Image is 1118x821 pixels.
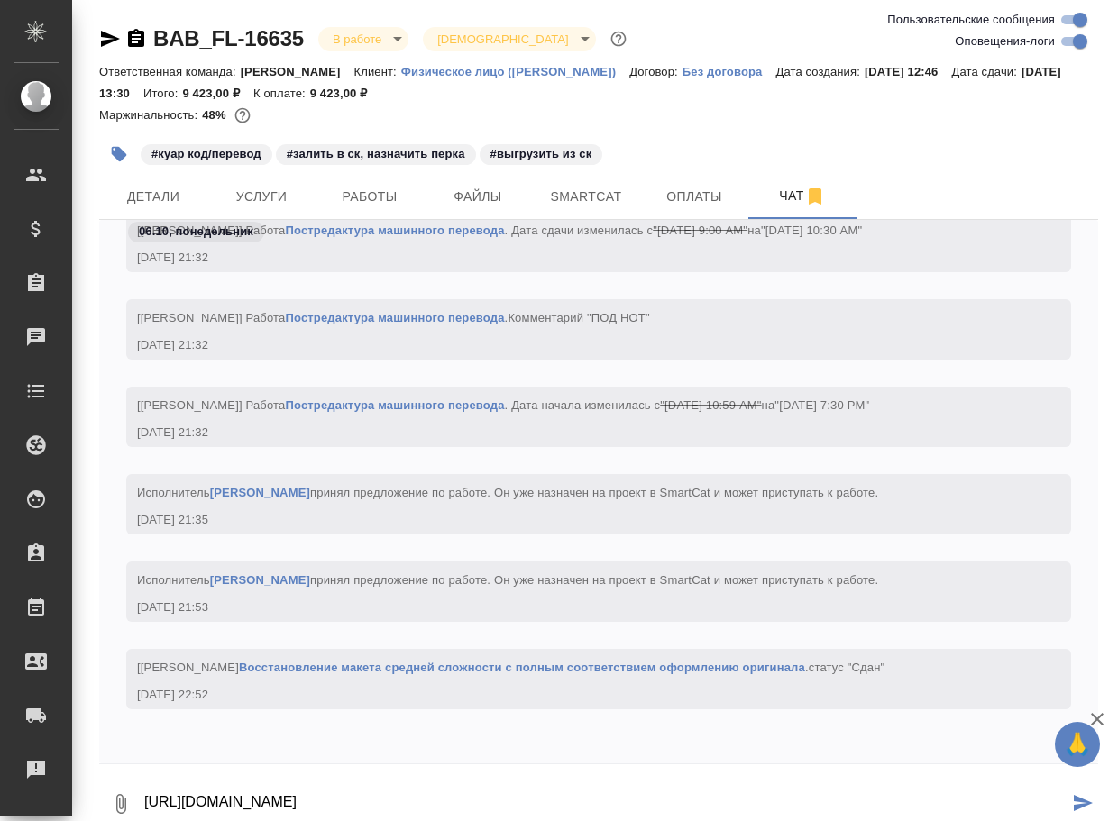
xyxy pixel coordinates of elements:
[241,65,354,78] p: [PERSON_NAME]
[1055,722,1100,767] button: 🙏
[543,186,629,208] span: Smartcat
[110,186,197,208] span: Детали
[660,398,761,412] span: "[DATE] 10:59 AM"
[210,573,310,587] a: [PERSON_NAME]
[137,486,878,499] span: Исполнитель принял предложение по работе . Он уже назначен на проект в SmartCat и может приступат...
[202,108,230,122] p: 48%
[139,145,274,160] span: куар код/перевод
[253,87,310,100] p: К оплате:
[137,511,1008,529] div: [DATE] 21:35
[952,65,1022,78] p: Дата сдачи:
[137,598,1008,616] div: [DATE] 21:53
[137,424,1008,442] div: [DATE] 21:32
[607,27,630,50] button: Доп статусы указывают на важность/срочность заказа
[137,573,878,587] span: Исполнитель принял предложение по работе . Он уже назначен на проект в SmartCat и может приступат...
[490,145,592,163] p: #выгрузить из ск
[99,65,241,78] p: Ответственная команда:
[99,134,139,174] button: Добавить тэг
[137,661,884,674] span: [[PERSON_NAME] .
[683,65,776,78] p: Без договора
[151,145,261,163] p: #куар код/перевод
[287,145,465,163] p: #залить в ск, назначить перка
[285,311,504,324] a: Постредактура машинного перевода
[326,186,413,208] span: Работы
[432,32,573,47] button: [DEMOGRAPHIC_DATA]
[775,65,864,78] p: Дата создания:
[423,27,595,51] div: В работе
[629,65,683,78] p: Договор:
[955,32,1055,50] span: Оповещения-логи
[182,87,253,100] p: 9 423,00 ₽
[651,186,738,208] span: Оплаты
[239,661,805,674] a: Восстановление макета средней сложности с полным соответствием оформлению оригинала
[139,223,253,241] p: 06.10, понедельник
[401,65,629,78] p: Физическое лицо ([PERSON_NAME])
[683,63,776,78] a: Без договора
[285,398,504,412] a: Постредактура машинного перевода
[478,145,605,160] span: выгрузить из ск
[143,87,182,100] p: Итого:
[809,661,885,674] span: статус "Сдан"
[508,311,649,324] span: Комментарий "ПОД НОТ"
[137,398,869,412] span: [[PERSON_NAME]] Работа . Дата начала изменилась с на
[327,32,387,47] button: В работе
[125,28,147,50] button: Скопировать ссылку
[99,108,202,122] p: Маржинальность:
[865,65,952,78] p: [DATE] 12:46
[318,27,408,51] div: В работе
[1062,725,1093,763] span: 🙏
[804,186,826,207] svg: Отписаться
[401,63,629,78] a: Физическое лицо ([PERSON_NAME])
[153,26,304,50] a: BAB_FL-16635
[887,11,1055,29] span: Пользовательские сообщения
[137,249,1008,267] div: [DATE] 21:32
[231,104,254,127] button: 4067.78 RUB;
[354,65,401,78] p: Клиент:
[759,185,846,207] span: Чат
[435,186,521,208] span: Файлы
[137,336,1008,354] div: [DATE] 21:32
[274,145,478,160] span: залить в ск, назначить перка
[310,87,381,100] p: 9 423,00 ₽
[137,686,1008,704] div: [DATE] 22:52
[218,186,305,208] span: Услуги
[137,311,650,324] span: [[PERSON_NAME]] Работа .
[210,486,310,499] a: [PERSON_NAME]
[99,28,121,50] button: Скопировать ссылку для ЯМессенджера
[774,398,869,412] span: "[DATE] 7:30 PM"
